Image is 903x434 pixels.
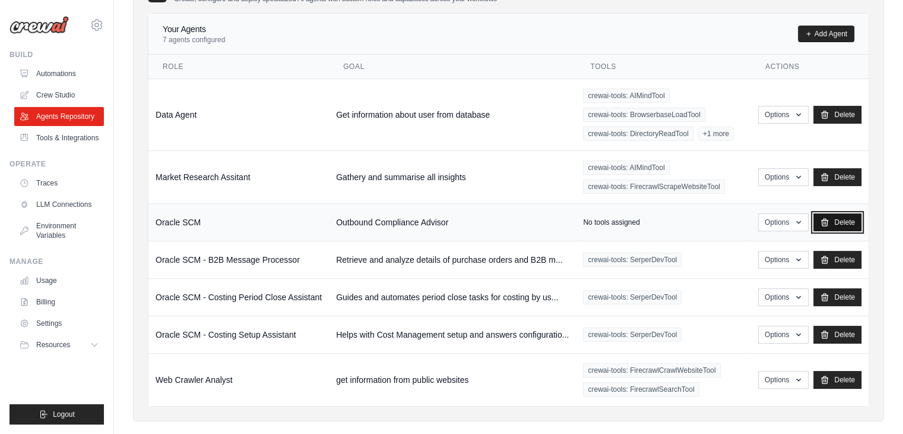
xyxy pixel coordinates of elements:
button: Options [758,213,809,231]
span: crewai-tools: SerperDevTool [583,253,682,267]
a: Delete [813,251,861,269]
p: 7 agents configured [163,35,225,45]
td: Retrieve and analyze details of purchase orders and B2B m... [329,241,576,278]
td: Oracle SCM [148,203,329,241]
button: Options [758,106,809,124]
a: Agents Repository [14,107,104,126]
span: Logout [53,410,75,419]
button: Resources [14,335,104,354]
td: Gathery and summarise all insights [329,150,576,203]
button: Options [758,371,809,389]
a: Tools & Integrations [14,128,104,147]
th: Goal [329,55,576,79]
span: crewai-tools: FirecrawlCrawlWebsiteTool [583,363,720,378]
a: Delete [813,288,861,306]
a: Delete [813,371,861,389]
a: LLM Connections [14,195,104,214]
span: +1 more [698,127,734,141]
td: Oracle SCM - B2B Message Processor [148,241,329,278]
button: Options [758,168,809,186]
td: Guides and automates period close tasks for costing by us... [329,278,576,316]
a: Delete [813,168,861,186]
p: No tools assigned [583,218,639,227]
td: Oracle SCM - Costing Setup Assistant [148,316,329,353]
button: Logout [9,404,104,424]
a: Automations [14,64,104,83]
td: get information from public websites [329,353,576,406]
a: Billing [14,293,104,312]
td: Web Crawler Analyst [148,353,329,406]
a: Delete [813,106,861,124]
a: Delete [813,213,861,231]
div: Build [9,50,104,59]
span: crewai-tools: SerperDevTool [583,290,682,304]
th: Actions [751,55,869,79]
a: Environment Variables [14,216,104,245]
th: Tools [576,55,751,79]
span: crewai-tools: AIMindTool [583,161,669,175]
span: crewai-tools: SerperDevTool [583,328,682,342]
a: Settings [14,314,104,333]
button: Options [758,251,809,269]
a: Usage [14,271,104,290]
span: crewai-tools: DirectoryReadTool [583,127,693,141]
a: Delete [813,326,861,344]
span: Resources [36,340,70,350]
span: crewai-tools: AIMindTool [583,89,669,103]
td: Oracle SCM - Costing Period Close Assistant [148,278,329,316]
span: crewai-tools: FirecrawlScrapeWebsiteTool [583,180,725,194]
td: Outbound Compliance Advisor [329,203,576,241]
span: crewai-tools: FirecrawlSearchTool [583,382,699,397]
div: Operate [9,159,104,169]
td: Get information about user from database [329,78,576,150]
h4: Your Agents [163,23,225,35]
a: Crew Studio [14,86,104,105]
td: Helps with Cost Management setup and answers configuratio... [329,316,576,353]
img: Logo [9,16,69,34]
a: Traces [14,174,104,193]
th: Role [148,55,329,79]
a: Add Agent [798,26,854,42]
td: Market Research Assitant [148,150,329,203]
span: crewai-tools: BrowserbaseLoadTool [583,108,705,122]
button: Options [758,326,809,344]
button: Options [758,288,809,306]
td: Data Agent [148,78,329,150]
div: Manage [9,257,104,266]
